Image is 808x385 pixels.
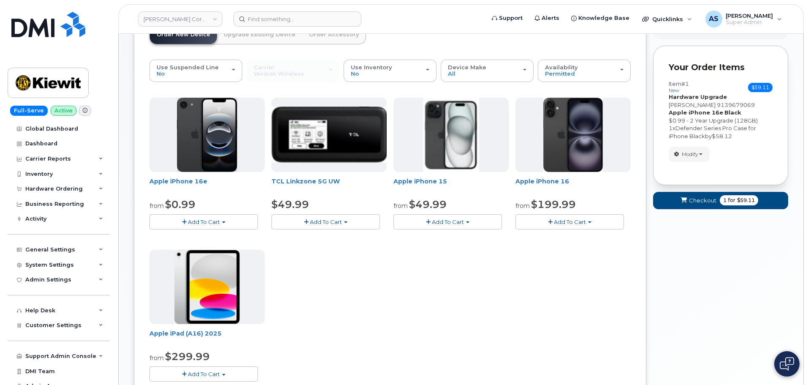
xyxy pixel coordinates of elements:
[545,64,578,71] span: Availability
[271,177,387,194] div: TCL Linkzone 5G UW
[542,14,559,22] span: Alerts
[351,70,359,77] span: No
[515,177,569,185] a: Apple iPhone 16
[515,177,631,194] div: Apple iPhone 16
[302,25,366,44] a: Order Accessory
[188,218,220,225] span: Add To Cart
[515,202,530,210] small: from
[669,124,773,140] div: x by
[149,177,265,194] div: Apple iPhone 16e
[669,117,773,125] div: $0.99 - 2 Year Upgrade (128GB)
[669,109,723,116] strong: Apple iPhone 16e
[138,11,222,27] a: Kiewit Corporation
[709,14,719,24] span: AS
[669,81,689,93] h3: Item
[689,197,716,205] span: Checkout
[149,354,164,362] small: from
[165,350,210,363] span: $299.99
[700,11,788,27] div: Alexander Strull
[737,197,755,204] span: $59.11
[217,25,302,44] a: Upgrade Existing Device
[682,150,698,158] span: Modify
[669,125,756,139] span: Defender Series Pro Case for iPhone Black
[653,192,788,209] button: Checkout 1 for $59.11
[538,60,631,82] button: Availability Permitted
[149,366,258,381] button: Add To Cart
[149,214,258,229] button: Add To Cart
[531,198,576,210] span: $199.99
[723,197,727,204] span: 1
[409,198,447,210] span: $49.99
[351,64,392,71] span: Use Inventory
[543,98,603,172] img: iphone_16_plus.png
[780,357,794,371] img: Open chat
[669,87,679,93] small: new
[149,330,222,337] a: Apple iPad (A16) 2025
[669,125,672,131] span: 1
[515,214,624,229] button: Add To Cart
[393,177,447,185] a: Apple iPhone 15
[669,61,773,74] p: Your Order Items
[150,25,217,44] a: Order New Device
[565,10,635,27] a: Knowledge Base
[271,214,380,229] button: Add To Cart
[174,250,240,324] img: ipad_11.png
[727,197,737,204] span: for
[712,133,732,139] span: $58.12
[149,202,164,210] small: from
[188,371,220,377] span: Add To Cart
[726,12,773,19] span: [PERSON_NAME]
[149,329,265,346] div: Apple iPad (A16) 2025
[499,14,523,22] span: Support
[177,98,238,172] img: iphone16e.png
[529,10,565,27] a: Alerts
[748,83,773,92] span: $59.11
[636,11,698,27] div: Quicklinks
[724,109,741,116] strong: Black
[271,106,387,162] img: linkzone5g.png
[149,60,242,82] button: Use Suspended Line No
[669,93,727,100] strong: Hardware Upgrade
[344,60,437,82] button: Use Inventory No
[669,101,716,108] span: [PERSON_NAME]
[578,14,629,22] span: Knowledge Base
[393,202,408,210] small: from
[423,98,479,172] img: iphone15.jpg
[726,19,773,26] span: Super Admin
[441,60,534,82] button: Device Make All
[652,16,683,22] span: Quicklinks
[717,101,755,108] span: 9139679069
[448,64,486,71] span: Device Make
[669,147,710,161] button: Modify
[157,64,219,71] span: Use Suspended Line
[157,70,165,77] span: No
[271,198,309,210] span: $49.99
[486,10,529,27] a: Support
[432,218,464,225] span: Add To Cart
[149,177,207,185] a: Apple iPhone 16e
[271,177,340,185] a: TCL Linkzone 5G UW
[165,198,195,210] span: $0.99
[393,214,502,229] button: Add To Cart
[554,218,586,225] span: Add To Cart
[310,218,342,225] span: Add To Cart
[545,70,575,77] span: Permitted
[448,70,456,77] span: All
[233,11,361,27] input: Find something...
[393,177,509,194] div: Apple iPhone 15
[681,80,689,87] span: #1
